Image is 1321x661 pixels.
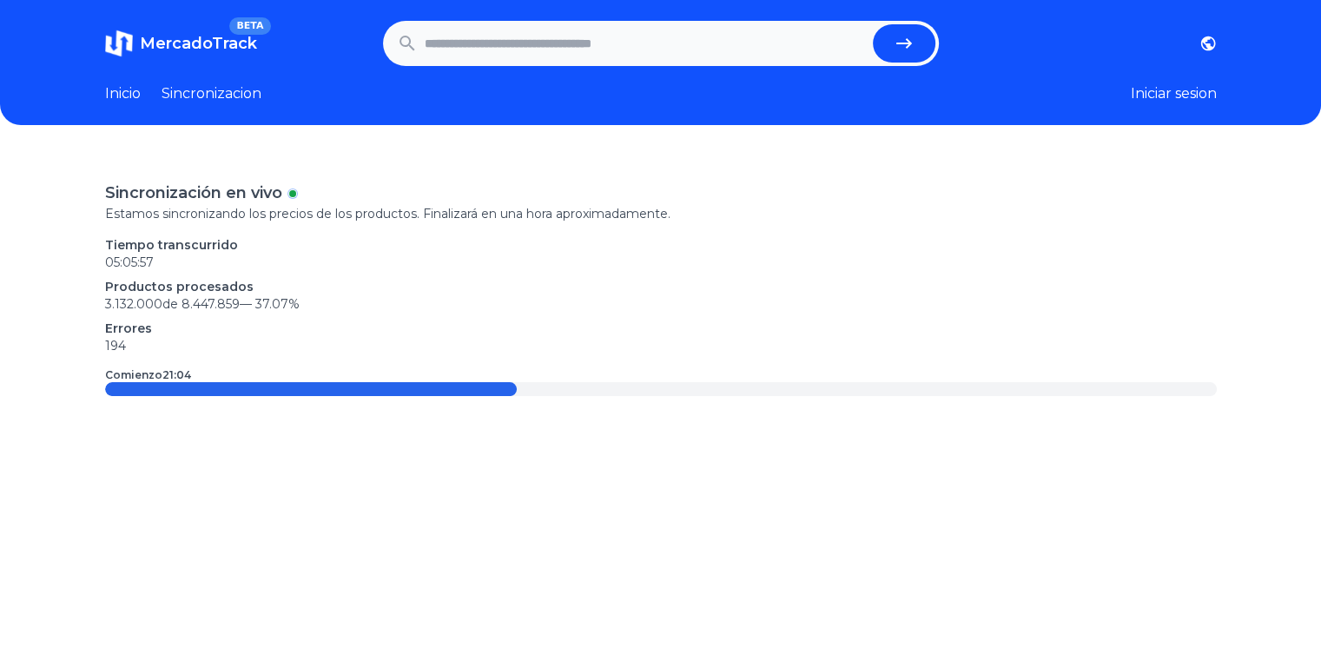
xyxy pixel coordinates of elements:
[1131,83,1217,104] button: Iniciar sesion
[105,83,141,104] a: Inicio
[229,17,270,35] span: BETA
[140,34,257,53] span: MercadoTrack
[105,236,1217,254] p: Tiempo transcurrido
[162,368,191,381] time: 21:04
[105,320,1217,337] p: Errores
[255,296,300,312] span: 37.07 %
[105,181,282,205] p: Sincronización en vivo
[105,30,133,57] img: MercadoTrack
[105,295,1217,313] p: 3.132.000 de 8.447.859 —
[105,368,191,382] p: Comienzo
[105,30,257,57] a: MercadoTrackBETA
[105,278,1217,295] p: Productos procesados
[162,83,261,104] a: Sincronizacion
[105,254,154,270] time: 05:05:57
[105,337,1217,354] p: 194
[105,205,1217,222] p: Estamos sincronizando los precios de los productos. Finalizará en una hora aproximadamente.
